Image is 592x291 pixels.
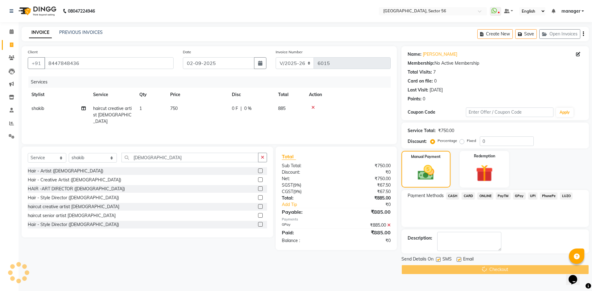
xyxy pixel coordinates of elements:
span: SMS [442,256,452,264]
span: manager [561,8,580,14]
button: Save [515,29,537,39]
input: Search or Scan [121,153,258,162]
div: Hair - Style Director ([DEMOGRAPHIC_DATA]) [28,195,119,201]
span: LUZO [560,192,573,200]
div: Sub Total: [277,163,336,169]
label: Fixed [467,138,476,143]
label: Date [183,49,191,55]
div: ₹750.00 [336,176,395,182]
div: Discount: [277,169,336,176]
div: ₹67.50 [336,188,395,195]
div: ₹885.00 [336,195,395,201]
img: logo [16,2,58,20]
span: 0 % [244,105,252,112]
th: Disc [228,88,274,102]
div: GPay [277,222,336,228]
div: ₹885.00 [336,229,395,236]
div: haircut senior artist [DEMOGRAPHIC_DATA] [28,212,116,219]
div: Payments [282,217,391,222]
span: shakib [31,106,44,111]
div: ₹0 [346,201,395,208]
iframe: chat widget [566,266,586,285]
label: Client [28,49,38,55]
div: ₹67.50 [336,182,395,188]
span: GPay [513,192,526,200]
div: Membership: [408,60,434,67]
div: Last Visit: [408,87,428,93]
span: 0 F [232,105,238,112]
div: Hair - Artist ([DEMOGRAPHIC_DATA]) [28,168,103,174]
div: ₹750.00 [336,163,395,169]
span: Send Details On [401,256,434,264]
span: CARD [462,192,475,200]
div: Net: [277,176,336,182]
label: Redemption [474,153,495,159]
span: 1 [139,106,142,111]
img: _gift.svg [471,163,498,184]
button: Create New [477,29,513,39]
span: 9% [294,189,300,194]
div: Service Total: [408,127,436,134]
th: Stylist [28,88,89,102]
a: Add Tip [277,201,346,208]
div: Hair - Style Director ([DEMOGRAPHIC_DATA]) [28,221,119,228]
div: ( ) [277,182,336,188]
span: PayTM [496,192,511,200]
button: Apply [556,108,573,117]
div: ₹885.00 [336,208,395,216]
span: UPI [528,192,538,200]
div: HAIR -ART DIRECTOR ([DEMOGRAPHIC_DATA]) [28,186,125,192]
span: Payment Methods [408,192,444,199]
div: Discount: [408,138,427,145]
div: Hair - Creative Artist ([DEMOGRAPHIC_DATA]) [28,177,121,183]
div: Coupon Code [408,109,466,115]
span: 9% [294,183,300,188]
button: Open Invoices [539,29,580,39]
div: Description: [408,235,432,241]
span: ONLINE [477,192,493,200]
label: Percentage [438,138,457,143]
span: CGST [282,189,293,194]
a: PREVIOUS INVOICES [59,30,103,35]
input: Search by Name/Mobile/Email/Code [44,57,174,69]
div: 0 [423,96,425,102]
span: CASH [446,192,459,200]
span: haircut creative artist [DEMOGRAPHIC_DATA] [93,106,132,124]
div: Total: [277,195,336,201]
th: Total [274,88,305,102]
span: SGST [282,182,293,188]
div: ₹750.00 [438,127,454,134]
div: Points: [408,96,421,102]
span: 750 [170,106,178,111]
span: Total [282,153,296,160]
span: PhonePe [540,192,557,200]
div: ₹0 [336,169,395,176]
a: INVOICE [29,27,52,38]
span: 885 [278,106,286,111]
b: 08047224946 [68,2,95,20]
div: Services [28,76,395,88]
th: Qty [136,88,166,102]
div: Card on file: [408,78,433,84]
div: 7 [433,69,436,75]
div: No Active Membership [408,60,583,67]
th: Price [166,88,228,102]
th: Action [305,88,391,102]
div: Paid: [277,229,336,236]
label: Invoice Number [276,49,302,55]
a: [PERSON_NAME] [423,51,457,58]
div: 0 [434,78,437,84]
div: Name: [408,51,421,58]
div: Balance : [277,237,336,244]
div: ₹885.00 [336,222,395,228]
label: Manual Payment [411,154,441,160]
div: ₹0 [336,237,395,244]
span: Email [463,256,474,264]
span: | [240,105,242,112]
div: ( ) [277,188,336,195]
input: Enter Offer / Coupon Code [466,107,553,117]
img: _cash.svg [413,163,439,182]
th: Service [89,88,136,102]
div: Payable: [277,208,336,216]
button: +91 [28,57,45,69]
